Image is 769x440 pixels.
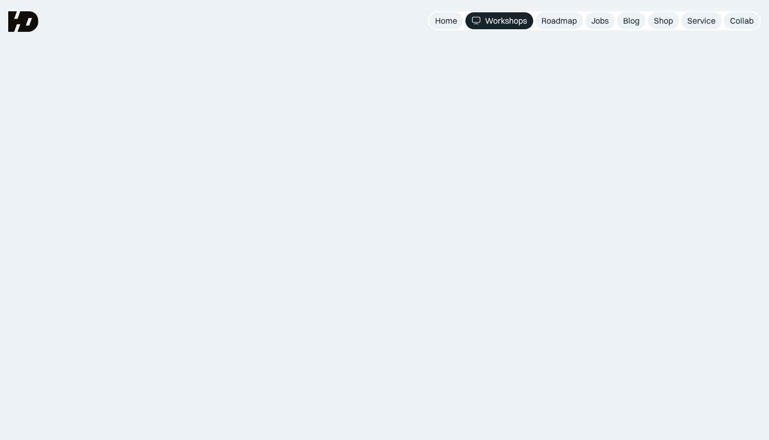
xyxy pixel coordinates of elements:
[687,15,716,26] div: Service
[648,12,679,29] a: Shop
[617,12,646,29] a: Blog
[535,12,583,29] a: Roadmap
[585,12,615,29] a: Jobs
[623,15,640,26] div: Blog
[465,12,533,29] a: Workshops
[730,15,754,26] div: Collab
[435,15,457,26] div: Home
[485,15,527,26] div: Workshops
[654,15,673,26] div: Shop
[681,12,722,29] a: Service
[541,15,577,26] div: Roadmap
[429,12,463,29] a: Home
[724,12,760,29] a: Collab
[591,15,609,26] div: Jobs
